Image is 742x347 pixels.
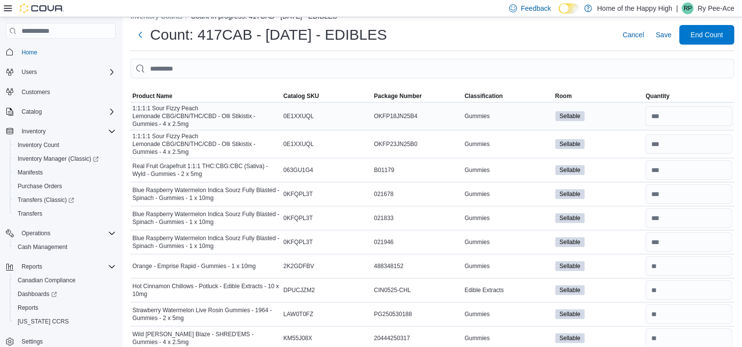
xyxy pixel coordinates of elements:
[283,262,314,270] span: 2K2GDFBV
[14,194,116,206] span: Transfers (Classic)
[22,338,43,346] span: Settings
[10,193,120,207] a: Transfers (Classic)
[372,164,462,176] div: B01179
[521,3,551,13] span: Feedback
[20,3,64,13] img: Cova
[14,194,78,206] a: Transfers (Classic)
[372,110,462,122] div: OKFP18JN25B4
[14,153,116,165] span: Inventory Manager (Classic)
[14,167,116,178] span: Manifests
[14,302,116,314] span: Reports
[2,45,120,59] button: Home
[18,196,74,204] span: Transfers (Classic)
[14,241,71,253] a: Cash Management
[18,106,116,118] span: Catalog
[2,105,120,119] button: Catalog
[22,229,51,237] span: Operations
[14,316,116,327] span: Washington CCRS
[684,2,692,14] span: RP
[2,124,120,138] button: Inventory
[281,90,372,102] button: Catalog SKU
[464,140,489,148] span: Gummies
[691,30,723,40] span: End Count
[2,85,120,99] button: Customers
[682,2,693,14] div: Ry Pee-Ace
[2,226,120,240] button: Operations
[14,153,102,165] a: Inventory Manager (Classic)
[14,180,66,192] a: Purchase Orders
[18,66,116,78] span: Users
[22,127,46,135] span: Inventory
[555,285,585,295] span: Sellable
[464,166,489,174] span: Gummies
[560,140,581,149] span: Sellable
[18,261,116,273] span: Reports
[18,169,43,176] span: Manifests
[18,243,67,251] span: Cash Management
[374,92,421,100] span: Package Number
[283,286,315,294] span: DPUCJZM2
[676,2,678,14] p: |
[555,92,572,100] span: Room
[132,92,172,100] span: Product Name
[132,262,256,270] span: Orange - Emprise Rapid - Gummies - 1 x 10mg
[18,125,50,137] button: Inventory
[372,90,462,102] button: Package Number
[18,155,99,163] span: Inventory Manager (Classic)
[18,304,38,312] span: Reports
[10,179,120,193] button: Purchase Orders
[14,208,46,220] a: Transfers
[555,189,585,199] span: Sellable
[10,273,120,287] button: Canadian Compliance
[597,2,672,14] p: Home of the Happy High
[464,112,489,120] span: Gummies
[14,167,47,178] a: Manifests
[697,2,734,14] p: Ry Pee-Ace
[560,190,581,198] span: Sellable
[560,262,581,271] span: Sellable
[18,141,59,149] span: Inventory Count
[22,108,42,116] span: Catalog
[464,310,489,318] span: Gummies
[372,188,462,200] div: 021678
[22,263,42,271] span: Reports
[14,316,73,327] a: [US_STATE] CCRS
[18,47,41,58] a: Home
[622,30,644,40] span: Cancel
[18,66,41,78] button: Users
[22,88,50,96] span: Customers
[560,112,581,121] span: Sellable
[10,315,120,328] button: [US_STATE] CCRS
[132,132,280,156] span: 1:1:1:1 Sour Fizzy Peach Lemonade CBG/CBN/THC/CBD - Olli Stikistix - Gummies - 4 x 2.5mg
[22,68,37,76] span: Users
[618,25,648,45] button: Cancel
[555,309,585,319] span: Sellable
[10,166,120,179] button: Manifests
[10,301,120,315] button: Reports
[18,227,116,239] span: Operations
[14,241,116,253] span: Cash Management
[559,3,579,14] input: Dark Mode
[18,125,116,137] span: Inventory
[18,46,116,58] span: Home
[656,30,671,40] span: Save
[283,214,313,222] span: 0KFQPL3T
[560,214,581,223] span: Sellable
[130,90,281,102] button: Product Name
[18,227,54,239] button: Operations
[555,261,585,271] span: Sellable
[132,282,280,298] span: Hot Cinnamon Chillows - Potluck - Edible Extracts - 10 x 10mg
[283,238,313,246] span: 0KFQPL3T
[555,333,585,343] span: Sellable
[372,284,462,296] div: CIN0525-CHL
[560,166,581,174] span: Sellable
[132,330,280,346] span: Wild [PERSON_NAME] Blaze - SHRED'EMS - Gummies - 4 x 2.5mg
[645,92,669,100] span: Quantity
[18,290,57,298] span: Dashboards
[2,65,120,79] button: Users
[18,86,116,98] span: Customers
[464,92,503,100] span: Classification
[283,310,313,318] span: LAW0T0FZ
[18,210,42,218] span: Transfers
[462,90,553,102] button: Classification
